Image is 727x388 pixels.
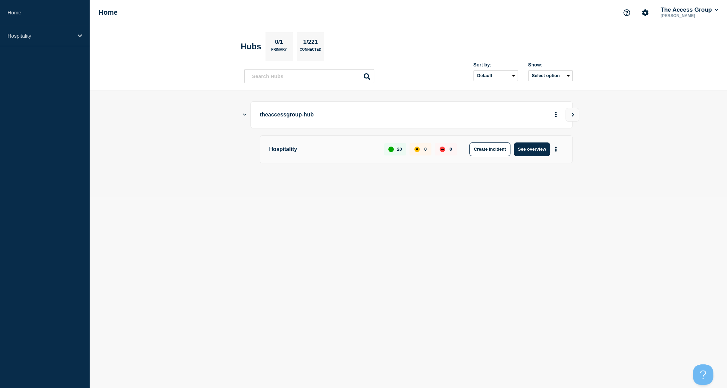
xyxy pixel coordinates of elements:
p: 20 [397,147,402,152]
div: down [440,147,445,152]
p: Hospitality [269,142,377,156]
p: theaccessgroup-hub [260,109,449,121]
p: 0 [450,147,452,152]
h2: Hubs [241,42,261,51]
div: Sort by: [473,62,518,67]
button: View [566,108,579,122]
select: Sort by [473,70,518,81]
p: Hospitality [8,33,73,39]
button: Create incident [469,142,510,156]
p: 0 [424,147,427,152]
p: 1/221 [301,39,321,48]
div: up [388,147,394,152]
div: affected [414,147,420,152]
button: The Access Group [659,7,719,13]
p: 0/1 [272,39,286,48]
button: Select option [528,70,573,81]
button: Account settings [638,5,652,20]
input: Search Hubs [244,69,374,83]
button: More actions [551,109,560,121]
iframe: Help Scout Beacon - Open [693,364,713,385]
button: Support [620,5,634,20]
p: Primary [271,48,287,55]
div: Show: [528,62,573,67]
button: See overview [514,142,550,156]
button: Show Connected Hubs [243,112,246,117]
p: Connected [300,48,321,55]
h1: Home [99,9,118,16]
p: [PERSON_NAME] [659,13,719,18]
button: More actions [551,143,560,155]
